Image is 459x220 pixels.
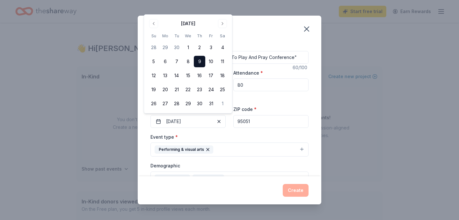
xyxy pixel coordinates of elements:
button: 4 [217,42,228,53]
label: Attendance [233,70,263,76]
div: All genders [155,174,190,183]
button: [DATE] [150,115,226,128]
button: 26 [148,98,159,109]
button: 2 [194,42,205,53]
button: 16 [194,70,205,81]
button: 18 [217,70,228,81]
th: Saturday [217,33,228,39]
button: Performing & visual arts [150,143,309,157]
button: 1 [217,98,228,109]
button: 22 [182,84,194,95]
button: 8 [182,56,194,67]
th: Thursday [194,33,205,39]
input: 12345 (U.S. only) [233,115,309,128]
button: 9 [194,56,205,67]
button: 21 [171,84,182,95]
button: 5 [148,56,159,67]
th: Monday [159,33,171,39]
button: 3 [205,42,217,53]
div: 10-20 yrs [193,174,224,183]
button: 29 [159,42,171,53]
button: 7 [171,56,182,67]
button: 11 [217,56,228,67]
button: 24 [205,84,217,95]
button: 10 [205,56,217,67]
button: 28 [171,98,182,109]
button: 28 [148,42,159,53]
th: Tuesday [171,33,182,39]
button: 30 [194,98,205,109]
input: 20 [233,78,309,91]
button: 12 [148,70,159,81]
div: Performing & visual arts [155,145,213,154]
button: 29 [182,98,194,109]
button: 20 [159,84,171,95]
button: 14 [171,70,182,81]
button: 1 [182,42,194,53]
button: All genders10-20 yrs [150,172,309,186]
button: 23 [194,84,205,95]
th: Wednesday [182,33,194,39]
button: 31 [205,98,217,109]
button: 25 [217,84,228,95]
label: ZIP code [233,106,257,113]
button: 19 [148,84,159,95]
label: Demographic [150,163,180,169]
button: 15 [182,70,194,81]
button: 27 [159,98,171,109]
button: 30 [171,42,182,53]
button: 17 [205,70,217,81]
button: 13 [159,70,171,81]
label: Event type [150,134,178,140]
button: Go to previous month [149,19,158,28]
th: Sunday [148,33,159,39]
div: 60 /100 [293,64,309,71]
button: Go to next month [218,19,227,28]
button: 6 [159,56,171,67]
div: [DATE] [181,20,195,27]
th: Friday [205,33,217,39]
